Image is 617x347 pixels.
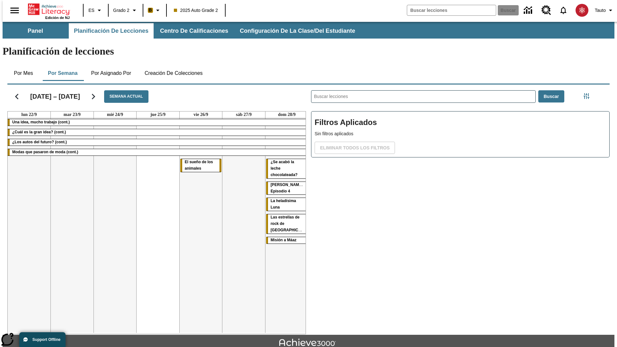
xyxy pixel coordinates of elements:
[266,182,308,195] div: Elena Menope: Episodio 4
[271,182,304,193] span: Elena Menope: Episodio 4
[28,27,43,35] span: Panel
[315,115,606,130] h2: Filtros Aplicados
[85,4,106,16] button: Lenguaje: ES, Selecciona un idioma
[9,88,25,105] button: Regresar
[306,82,610,334] div: Buscar
[3,23,67,39] button: Panel
[315,130,606,137] p: Sin filtros aplicados
[576,4,588,17] img: avatar image
[12,140,67,144] span: ¿Los autos del futuro? (cont.)
[192,111,210,118] a: 26 de septiembre de 2025
[85,88,102,105] button: Seguir
[3,22,614,39] div: Subbarra de navegación
[149,6,152,14] span: B
[43,66,83,81] button: Por semana
[266,237,308,244] div: Misión a Máaz
[271,215,312,232] span: Las estrellas de rock de Madagascar
[86,66,136,81] button: Por asignado por
[149,111,167,118] a: 25 de septiembre de 2025
[62,111,82,118] a: 23 de septiembre de 2025
[3,45,614,57] h1: Planificación de lecciones
[8,139,308,146] div: ¿Los autos del futuro? (cont.)
[12,120,70,124] span: Una idea, mucho trabajo (cont.)
[271,199,296,209] span: La heladísima Luna
[20,111,38,118] a: 22 de septiembre de 2025
[30,93,80,100] h2: [DATE] – [DATE]
[88,7,94,14] span: ES
[407,5,496,15] input: Buscar campo
[104,90,148,103] button: Semana actual
[28,3,70,16] a: Portada
[111,4,141,16] button: Grado: Grado 2, Elige un grado
[235,23,360,39] button: Configuración de la clase/del estudiante
[277,111,297,118] a: 28 de septiembre de 2025
[8,129,308,136] div: ¿Cuál es la gran idea? (cont.)
[113,7,130,14] span: Grado 2
[538,2,555,19] a: Centro de recursos, Se abrirá en una pestaña nueva.
[180,159,222,172] div: El sueño de los animales
[145,4,164,16] button: Boost El color de la clase es anaranjado claro. Cambiar el color de la clase.
[8,149,308,156] div: Modas que pasaron de moda (cont.)
[235,111,253,118] a: 27 de septiembre de 2025
[69,23,154,39] button: Planificación de lecciones
[240,27,355,35] span: Configuración de la clase/del estudiante
[580,90,593,102] button: Menú lateral de filtros
[555,2,572,19] a: Notificaciones
[311,111,610,157] div: Filtros Aplicados
[74,27,148,35] span: Planificación de lecciones
[266,214,308,234] div: Las estrellas de rock de Madagascar
[595,7,606,14] span: Tauto
[271,238,297,242] span: Misión a Máaz
[592,4,617,16] button: Perfil/Configuración
[520,2,538,19] a: Centro de información
[271,160,298,177] span: ¿Se acabó la leche chocolateada?
[28,2,70,20] div: Portada
[106,111,124,118] a: 24 de septiembre de 2025
[5,1,24,20] button: Abrir el menú lateral
[572,2,592,19] button: Escoja un nuevo avatar
[538,90,564,103] button: Buscar
[266,159,308,178] div: ¿Se acabó la leche chocolateada?
[32,337,60,342] span: Support Offline
[7,66,40,81] button: Por mes
[155,23,233,39] button: Centro de calificaciones
[12,150,78,154] span: Modas que pasaron de moda (cont.)
[8,119,308,126] div: Una idea, mucho trabajo (cont.)
[3,23,361,39] div: Subbarra de navegación
[185,160,213,171] span: El sueño de los animales
[12,130,66,134] span: ¿Cuál es la gran idea? (cont.)
[139,66,208,81] button: Creación de colecciones
[174,7,218,14] span: 2025 Auto Grade 2
[45,16,70,20] span: Edición de NJ
[311,91,535,102] input: Buscar lecciones
[19,332,66,347] button: Support Offline
[2,82,306,334] div: Calendario
[160,27,228,35] span: Centro de calificaciones
[266,198,308,211] div: La heladísima Luna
